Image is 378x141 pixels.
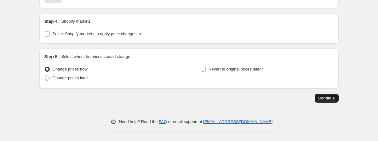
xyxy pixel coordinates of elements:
[315,94,339,103] button: Continue
[119,119,159,124] span: Need help? Read the
[53,76,88,80] span: Change prices later
[203,119,272,124] a: [EMAIL_ADDRESS][DOMAIN_NAME]
[44,54,59,60] h2: Step 5.
[53,31,141,36] span: Select Shopify markets to apply price changes to
[167,119,203,124] span: or email support at
[209,67,263,71] span: Revert to original prices later?
[61,54,130,60] p: Select when the prices should change
[318,96,335,101] span: Continue
[61,18,90,25] p: Shopify markets
[44,18,59,25] h2: Step 4.
[53,67,88,71] span: Change prices now
[159,119,167,124] a: FAQ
